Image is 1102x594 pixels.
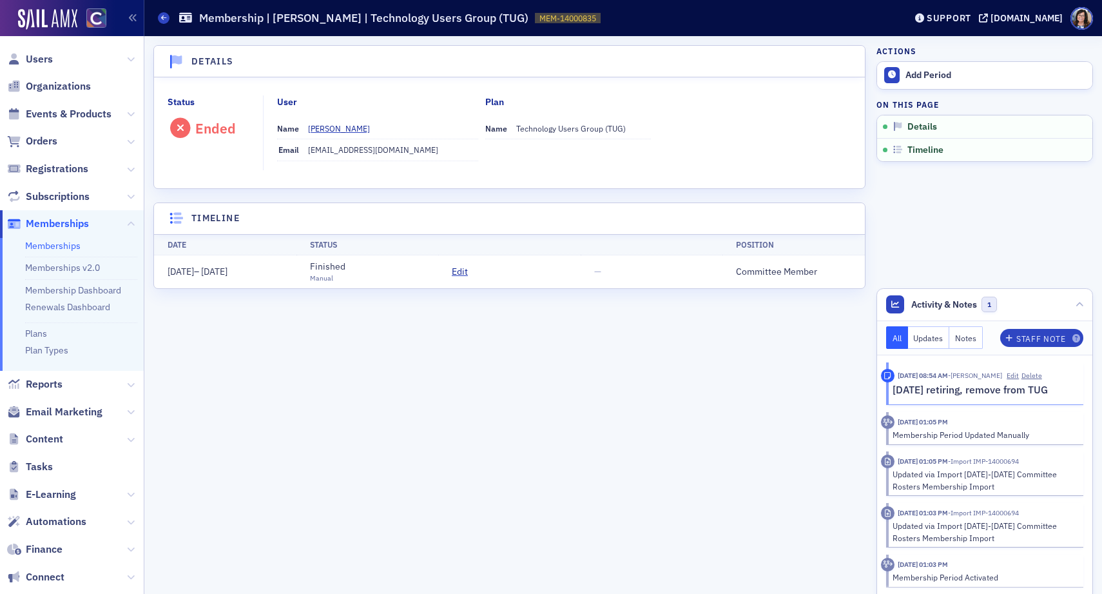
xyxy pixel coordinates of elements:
span: Content [26,432,63,446]
th: Status [296,234,439,255]
span: Events & Products [26,107,111,121]
span: Timeline [907,144,943,156]
a: Content [7,432,63,446]
th: Date [154,234,296,255]
span: [DATE] [168,266,194,277]
button: Delete [1021,371,1042,381]
a: Tasks [7,460,53,474]
time: 8/28/2025 08:54 AM [898,371,948,380]
img: SailAMX [18,9,77,30]
a: Plans [25,328,47,339]
a: Users [7,52,53,66]
a: Connect [7,570,64,584]
div: Status [168,95,195,109]
span: Registrations [26,162,88,176]
span: Memberships [26,217,89,231]
time: 8/18/2025 01:03 PM [898,508,948,517]
div: Staff Note [881,369,894,382]
span: Details [907,121,937,133]
button: Edit [1007,371,1019,381]
span: Users [26,52,53,66]
button: Updates [908,326,950,349]
div: Membership Period Activated [893,571,1075,583]
a: Automations [7,515,86,529]
a: Renewals Dashboard [25,301,110,313]
div: Ended [195,120,236,137]
span: Edit [452,265,468,279]
span: Tasks [26,460,53,474]
time: 8/18/2025 01:05 PM [898,417,948,426]
div: Imported Activity [881,455,894,468]
a: Email Marketing [7,405,102,419]
div: Add Period [905,70,1086,81]
div: Manual [310,273,345,284]
th: Position [722,234,865,255]
a: Reports [7,377,63,391]
h4: Timeline [191,212,240,225]
span: — [594,266,601,277]
div: Updated via Import [DATE]-[DATE] Committee Rosters Membership Import [893,520,1075,544]
a: E-Learning [7,488,76,502]
td: Committee Member [722,255,865,288]
button: Staff Note [1000,329,1083,347]
h1: Membership | [PERSON_NAME] | Technology Users Group (TUG) [199,10,528,26]
a: Plan Types [25,344,68,356]
span: Name [485,123,507,134]
a: [PERSON_NAME] [308,123,380,134]
a: Registrations [7,162,88,176]
span: Orders [26,134,57,148]
span: Stacy Svendsen [948,371,1002,380]
button: [DOMAIN_NAME] [979,14,1067,23]
a: Organizations [7,79,91,94]
span: Import IMP-14000694 [948,508,1019,517]
h4: On this page [876,99,1093,110]
a: Finance [7,542,63,557]
div: Imported Activity [881,506,894,520]
div: Membership Period Updated Manually [893,429,1075,441]
div: Plan [485,95,504,109]
dd: Technology Users Group (TUG) [516,118,652,139]
span: Subscriptions [26,190,90,204]
button: Add Period [877,62,1092,89]
span: Profile [1070,7,1093,30]
span: Automations [26,515,86,529]
div: [DOMAIN_NAME] [991,12,1063,24]
span: Activity & Notes [911,298,977,312]
span: Connect [26,570,64,584]
span: – [168,266,227,277]
a: Membership Dashboard [25,284,121,296]
h4: Actions [876,45,916,57]
div: [PERSON_NAME] [308,123,370,134]
div: Activity [881,415,894,429]
a: Events & Products [7,107,111,121]
span: Import IMP-14000694 [948,457,1019,466]
div: Updated via Import [DATE]-[DATE] Committee Rosters Membership Import [893,468,1075,492]
img: SailAMX [86,8,106,28]
button: All [886,326,908,349]
h4: Details [191,55,234,68]
div: Activity [881,558,894,571]
p: [DATE] retiring, remove from TUG [893,382,1075,398]
a: Subscriptions [7,190,90,204]
div: Staff Note [1016,335,1065,342]
span: Reports [26,377,63,391]
time: 8/18/2025 01:03 PM [898,560,948,569]
span: MEM-14000835 [539,13,596,24]
span: Email Marketing [26,405,102,419]
span: E-Learning [26,488,76,502]
a: Memberships v2.0 [25,262,100,273]
a: View Homepage [77,8,106,30]
span: Email [278,144,299,155]
span: Name [277,123,299,134]
button: Notes [949,326,983,349]
dd: [EMAIL_ADDRESS][DOMAIN_NAME] [308,139,479,160]
span: [DATE] [201,266,227,277]
time: 8/18/2025 01:05 PM [898,457,948,466]
div: Support [927,12,971,24]
a: Memberships [7,217,89,231]
span: Organizations [26,79,91,94]
a: Memberships [25,240,81,252]
span: Finance [26,542,63,557]
a: Orders [7,134,57,148]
